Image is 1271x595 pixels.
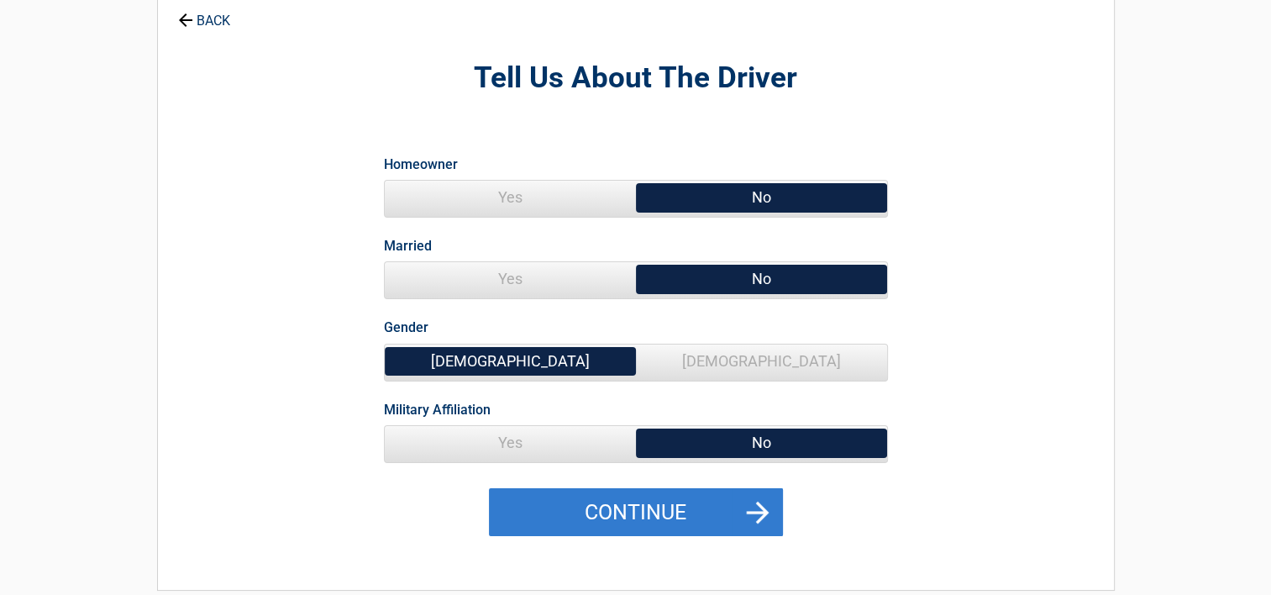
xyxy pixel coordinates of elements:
[384,234,432,257] label: Married
[384,153,458,176] label: Homeowner
[636,181,887,214] span: No
[385,426,636,460] span: Yes
[636,262,887,296] span: No
[384,398,491,421] label: Military Affiliation
[250,59,1022,98] h2: Tell Us About The Driver
[489,488,783,537] button: Continue
[385,345,636,378] span: [DEMOGRAPHIC_DATA]
[385,181,636,214] span: Yes
[636,426,887,460] span: No
[384,316,428,339] label: Gender
[636,345,887,378] span: [DEMOGRAPHIC_DATA]
[385,262,636,296] span: Yes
